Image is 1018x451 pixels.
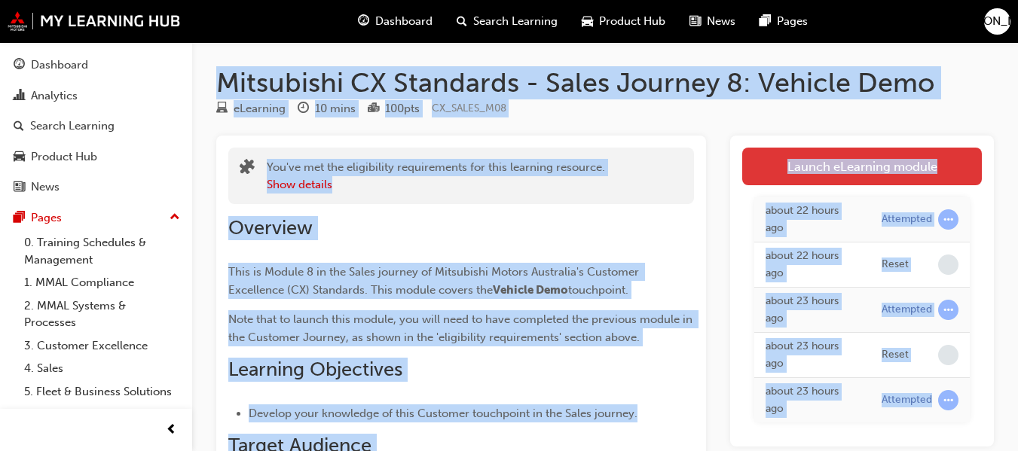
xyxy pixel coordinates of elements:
span: Product Hub [599,13,665,30]
span: guage-icon [14,59,25,72]
span: Dashboard [375,13,433,30]
span: Learning resource code [432,102,506,114]
span: touchpoint. [568,283,628,297]
div: Analytics [31,87,78,105]
button: Pages [6,204,186,232]
span: prev-icon [166,421,177,440]
a: News [6,173,186,201]
div: Dashboard [31,56,88,74]
div: 100 pts [385,100,420,117]
a: 5. Fleet & Business Solutions [18,380,186,404]
button: DashboardAnalyticsSearch LearningProduct HubNews [6,48,186,204]
a: news-iconNews [677,6,747,37]
span: chart-icon [14,90,25,103]
div: Attempted [882,303,932,317]
h1: Mitsubishi CX Standards - Sales Journey 8: Vehicle Demo [216,66,994,99]
a: car-iconProduct Hub [570,6,677,37]
a: Launch eLearning module [742,148,982,185]
div: Fri Aug 22 2025 16:54:30 GMT+1000 (Australian Eastern Standard Time) [766,293,859,327]
div: Reset [882,348,909,362]
div: Attempted [882,212,932,227]
a: Analytics [6,82,186,110]
span: search-icon [14,120,24,133]
span: news-icon [14,181,25,194]
a: 1. MMAL Compliance [18,271,186,294]
a: Product Hub [6,143,186,171]
a: 0. Training Schedules & Management [18,231,186,271]
span: learningRecordVerb_NONE-icon [938,345,958,365]
span: Note that to launch this module, you will need to have completed the previous module in the Custo... [228,312,695,344]
div: Fri Aug 22 2025 16:54:29 GMT+1000 (Australian Eastern Standard Time) [766,338,859,372]
div: Duration [298,99,356,118]
span: guage-icon [358,12,369,31]
span: search-icon [457,12,467,31]
span: Pages [777,13,808,30]
a: Search Learning [6,112,186,140]
div: Pages [31,209,62,227]
div: Attempted [882,393,932,407]
span: up-icon [170,208,180,227]
a: search-iconSearch Learning [445,6,570,37]
div: Reset [882,257,909,272]
div: Product Hub [31,148,97,166]
span: puzzle-icon [240,160,255,178]
a: guage-iconDashboard [346,6,445,37]
span: News [707,13,735,30]
span: Learning Objectives [228,358,402,381]
a: Dashboard [6,51,186,79]
div: Fri Aug 22 2025 17:06:37 GMT+1000 (Australian Eastern Standard Time) [766,203,859,236]
div: Fri Aug 22 2025 16:47:20 GMT+1000 (Australian Eastern Standard Time) [766,383,859,417]
a: 3. Customer Excellence [18,334,186,358]
span: learningRecordVerb_ATTEMPT-icon [938,209,958,230]
span: car-icon [14,151,25,164]
div: Type [216,99,286,118]
span: Overview [228,216,313,239]
div: Points [368,99,420,118]
span: This is Module 8 in the Sales journey of Mitsubishi Motors Australia's Customer Excellence (CX) S... [228,265,642,297]
div: News [31,178,60,196]
a: 6. Parts & Accessories [18,403,186,426]
span: learningResourceType_ELEARNING-icon [216,102,228,116]
div: Fri Aug 22 2025 17:06:36 GMT+1000 (Australian Eastern Standard Time) [766,248,859,282]
span: learningRecordVerb_NONE-icon [938,254,958,275]
span: pages-icon [760,12,771,31]
div: You've met the eligibility requirements for this learning resource. [267,159,605,193]
span: learningRecordVerb_ATTEMPT-icon [938,300,958,320]
span: car-icon [582,12,593,31]
span: podium-icon [368,102,379,116]
button: [PERSON_NAME] [984,8,1010,35]
span: learningRecordVerb_ATTEMPT-icon [938,390,958,410]
img: mmal [8,11,181,31]
span: news-icon [689,12,701,31]
div: eLearning [234,100,286,117]
a: pages-iconPages [747,6,820,37]
span: pages-icon [14,212,25,225]
span: clock-icon [298,102,309,116]
span: Develop your knowledge of this Customer touchpoint in the Sales journey. [249,407,637,420]
div: 10 mins [315,100,356,117]
div: Search Learning [30,117,115,135]
span: Vehicle Demo [493,283,568,297]
a: 4. Sales [18,357,186,380]
a: 2. MMAL Systems & Processes [18,294,186,334]
span: Search Learning [473,13,558,30]
button: Show details [267,176,332,194]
